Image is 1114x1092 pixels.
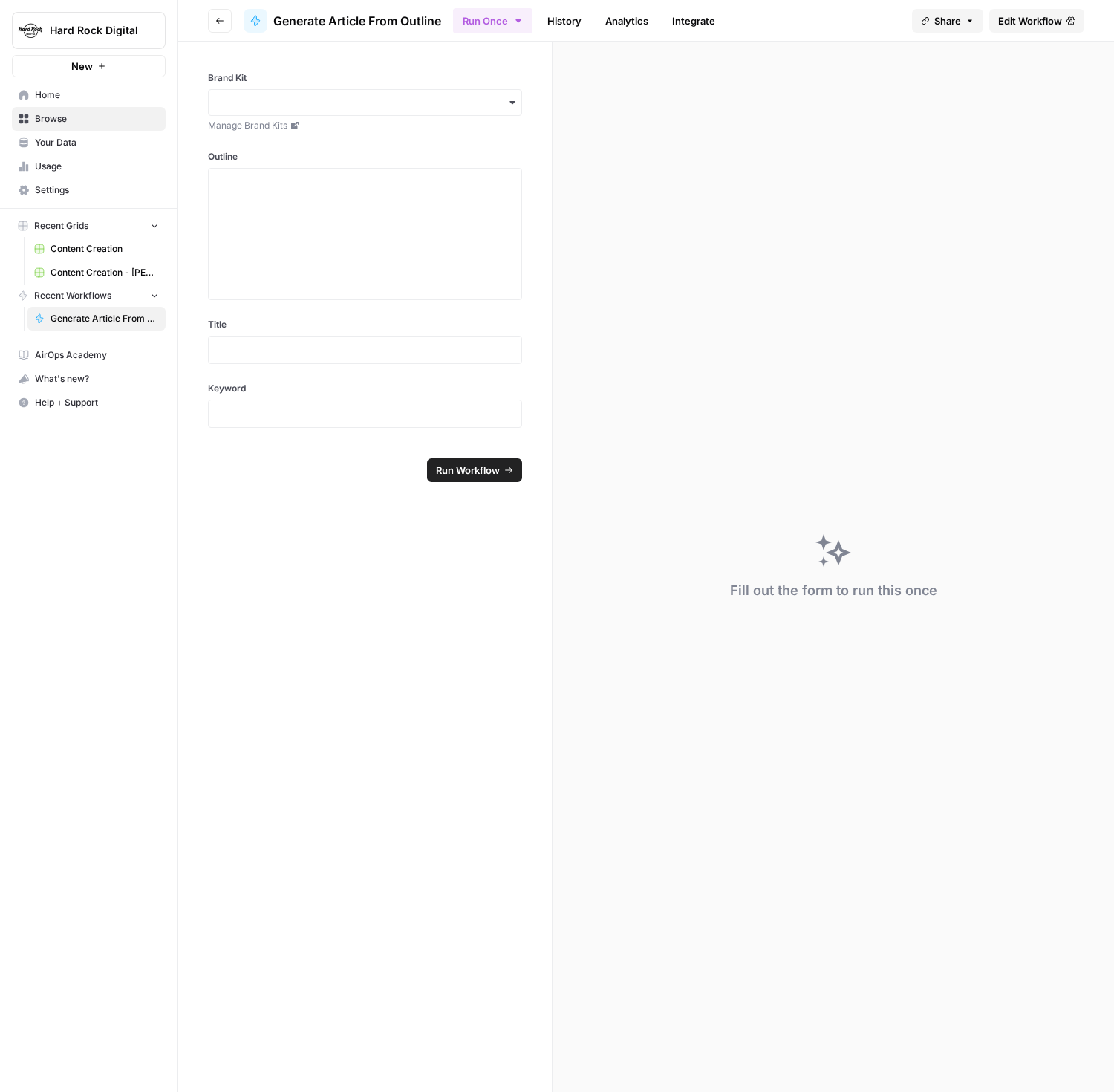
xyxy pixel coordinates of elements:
[538,9,590,33] a: History
[453,8,532,33] button: Run Once
[12,178,166,202] a: Settings
[989,9,1084,33] a: Edit Workflow
[12,55,166,77] button: New
[12,343,166,367] a: AirOps Academy
[273,12,441,30] span: Generate Article From Outline
[71,59,93,74] span: New
[208,150,522,163] label: Outline
[35,160,159,173] span: Usage
[35,396,159,409] span: Help + Support
[51,266,159,279] span: Content Creation - [PERSON_NAME]
[208,119,522,132] a: Manage Brand Kits
[17,17,44,44] img: Hard Rock Digital Logo
[12,107,166,131] a: Browse
[51,242,159,256] span: Content Creation
[12,83,166,107] a: Home
[12,215,166,237] button: Recent Grids
[12,285,166,307] button: Recent Workflows
[244,9,441,33] a: Generate Article From Outline
[934,13,961,28] span: Share
[27,237,166,261] a: Content Creation
[35,348,159,362] span: AirOps Academy
[51,312,159,325] span: Generate Article From Outline
[912,9,983,33] button: Share
[27,261,166,285] a: Content Creation - [PERSON_NAME]
[12,391,166,415] button: Help + Support
[208,71,522,85] label: Brand Kit
[34,289,111,302] span: Recent Workflows
[436,463,500,478] span: Run Workflow
[12,131,166,155] a: Your Data
[34,219,88,233] span: Recent Grids
[35,136,159,149] span: Your Data
[35,112,159,126] span: Browse
[50,23,140,38] span: Hard Rock Digital
[208,382,522,395] label: Keyword
[12,12,166,49] button: Workspace: Hard Rock Digital
[730,580,937,601] div: Fill out the form to run this once
[13,368,165,390] div: What's new?
[35,183,159,197] span: Settings
[27,307,166,331] a: Generate Article From Outline
[427,458,522,482] button: Run Workflow
[12,367,166,391] button: What's new?
[596,9,657,33] a: Analytics
[35,88,159,102] span: Home
[12,155,166,178] a: Usage
[208,318,522,331] label: Title
[998,13,1062,28] span: Edit Workflow
[663,9,724,33] a: Integrate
